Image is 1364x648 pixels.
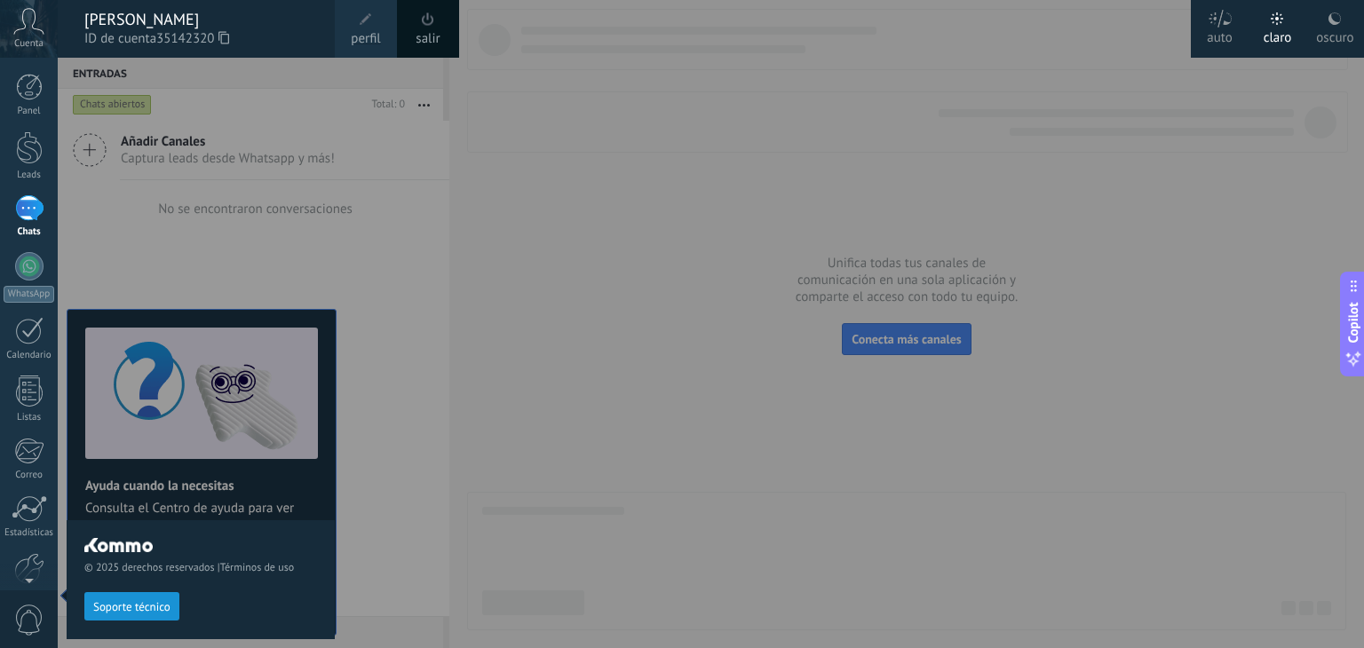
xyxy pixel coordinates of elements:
div: Correo [4,470,55,481]
div: [PERSON_NAME] [84,10,317,29]
span: Soporte técnico [93,601,170,613]
div: Panel [4,106,55,117]
span: perfil [351,29,380,49]
div: auto [1207,12,1233,58]
div: Estadísticas [4,527,55,539]
a: Términos de uso [220,561,294,574]
span: © 2025 derechos reservados | [84,561,317,574]
div: claro [1264,12,1292,58]
a: salir [416,29,440,49]
div: WhatsApp [4,286,54,303]
div: Leads [4,170,55,181]
span: Copilot [1344,303,1362,344]
span: 35142320 [156,29,229,49]
span: Cuenta [14,38,44,50]
div: oscuro [1316,12,1353,58]
a: Soporte técnico [84,599,179,612]
button: Soporte técnico [84,592,179,620]
span: ID de cuenta [84,29,317,49]
div: Chats [4,226,55,238]
div: Calendario [4,350,55,361]
div: Listas [4,412,55,423]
